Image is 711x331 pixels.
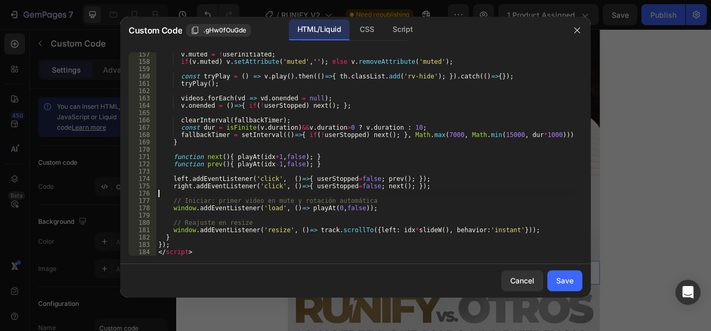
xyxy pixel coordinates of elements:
div: 171 [129,153,156,161]
div: 168 [129,131,156,139]
div: CSS [351,19,382,40]
div: 182 [129,234,156,241]
div: 180 [129,219,156,226]
div: Save [556,275,574,286]
div: 172 [129,161,156,168]
span: Custom Code [129,24,182,37]
div: 173 [129,168,156,175]
div: 157 [129,51,156,58]
div: Cancel [510,275,534,286]
button: Save [547,270,582,291]
p: COMPRA AHORA [262,226,365,242]
div: 177 [129,197,156,204]
div: 169 [129,139,156,146]
div: Custom Code [144,257,188,267]
div: 166 [129,117,156,124]
div: HTML/Liquid [289,19,349,40]
div: 158 [129,58,156,65]
div: 178 [129,204,156,212]
div: 164 [129,102,156,109]
div: 161 [129,80,156,87]
div: 175 [129,182,156,190]
div: 159 [129,65,156,73]
div: Script [384,19,421,40]
div: 167 [129,124,156,131]
div: 165 [129,109,156,117]
p: Publish the page to see the content. [131,280,497,291]
span: .gHw0fOuGde [203,26,246,35]
div: 160 [129,73,156,80]
div: 176 [129,190,156,197]
div: Open Intercom Messenger [675,280,701,305]
div: 184 [129,248,156,256]
div: 170 [129,146,156,153]
div: 183 [129,241,156,248]
div: 181 [129,226,156,234]
button: <p>COMPRA AHORA</p> [250,222,378,246]
div: 163 [129,95,156,102]
div: 162 [129,87,156,95]
div: 179 [129,212,156,219]
button: .gHw0fOuGde [186,24,251,37]
button: Cancel [501,270,543,291]
div: 174 [129,175,156,182]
